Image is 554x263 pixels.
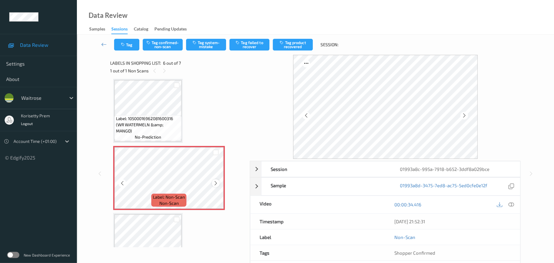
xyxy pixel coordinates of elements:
div: Timestamp [250,214,385,229]
span: Labels in shopping list: [110,60,161,66]
a: Samples [89,25,111,34]
div: Catalog [134,26,148,34]
div: Sample [261,178,391,195]
span: Shopper Confirmed [395,250,436,256]
button: Tag product recovered [273,39,313,51]
div: Data Review [89,12,127,18]
button: Tag failed to recover [229,39,269,51]
div: Session [261,161,391,177]
span: Label: Non-Scan [153,194,185,200]
div: Sample01993a8d-3475-7ed8-ac75-5ed0cfe0e12f [250,177,520,196]
span: non-scan [159,200,179,206]
div: Samples [89,26,105,34]
div: Sessions [111,26,128,34]
button: Tag [114,39,139,51]
a: 01993a8d-3475-7ed8-ac75-5ed0cfe0e12f [400,182,488,191]
div: Video [250,196,385,213]
div: Label [250,229,385,245]
button: Tag confirmed-non-scan [143,39,183,51]
div: Session01993a8c-995a-7918-b652-3ddf8a029bce [250,161,520,177]
span: 6 out of 7 [163,60,181,66]
a: Catalog [134,25,154,34]
a: Pending Updates [154,25,193,34]
a: Sessions [111,25,134,34]
span: Label: 10500016962081600316 (WR WATERMELN &amp; MANGO) [116,115,180,134]
span: Session: [321,42,338,48]
button: Tag system-mistake [186,39,226,51]
div: Tags [250,245,385,261]
span: no-prediction [135,134,161,140]
a: 00:00:34.416 [395,201,422,208]
a: Non-Scan [395,234,416,240]
div: [DATE] 21:52:31 [395,218,511,225]
div: 01993a8c-995a-7918-b652-3ddf8a029bce [391,161,520,177]
div: 1 out of 1 Non Scans [110,67,245,75]
div: Pending Updates [154,26,187,34]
